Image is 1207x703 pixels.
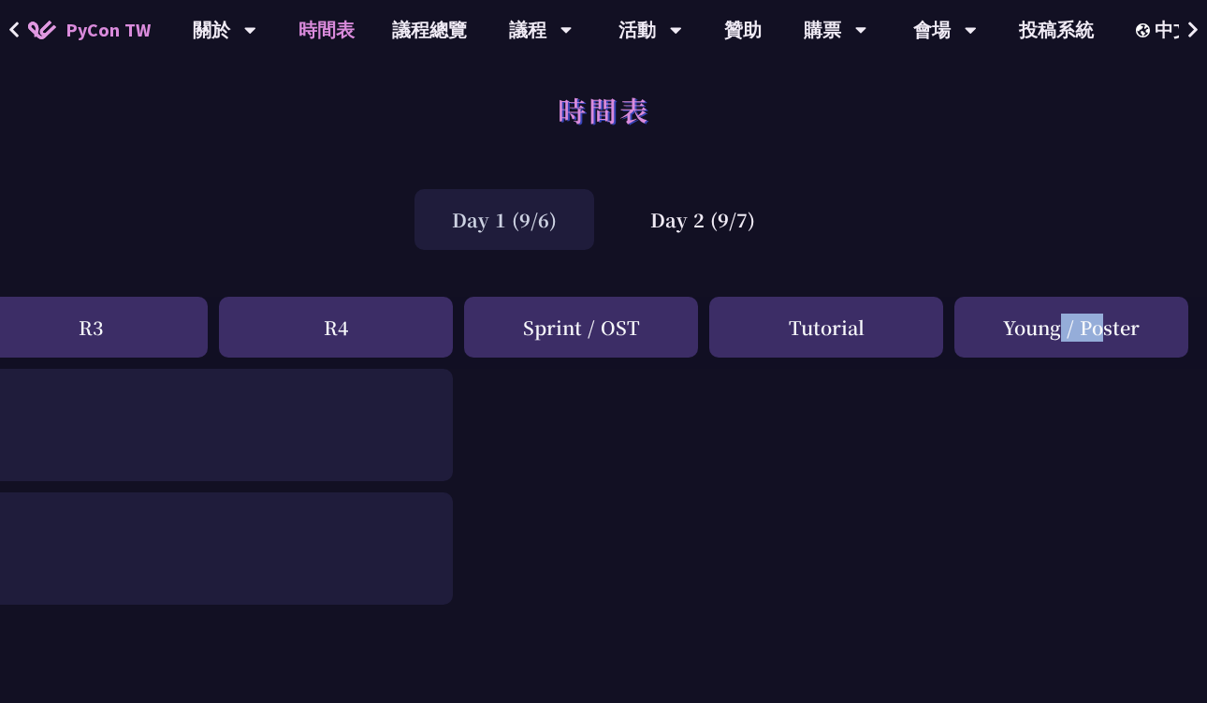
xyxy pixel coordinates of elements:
div: Young / Poster [954,297,1188,358]
img: Locale Icon [1136,23,1155,37]
span: PyCon TW [65,16,151,44]
a: PyCon TW [9,7,169,53]
div: R4 [219,297,453,358]
div: Tutorial [709,297,943,358]
div: Sprint / OST [464,297,698,358]
div: Day 1 (9/6) [414,189,594,250]
div: Day 2 (9/7) [613,189,793,250]
img: Home icon of PyCon TW 2025 [28,21,56,39]
h1: 時間表 [558,81,650,138]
